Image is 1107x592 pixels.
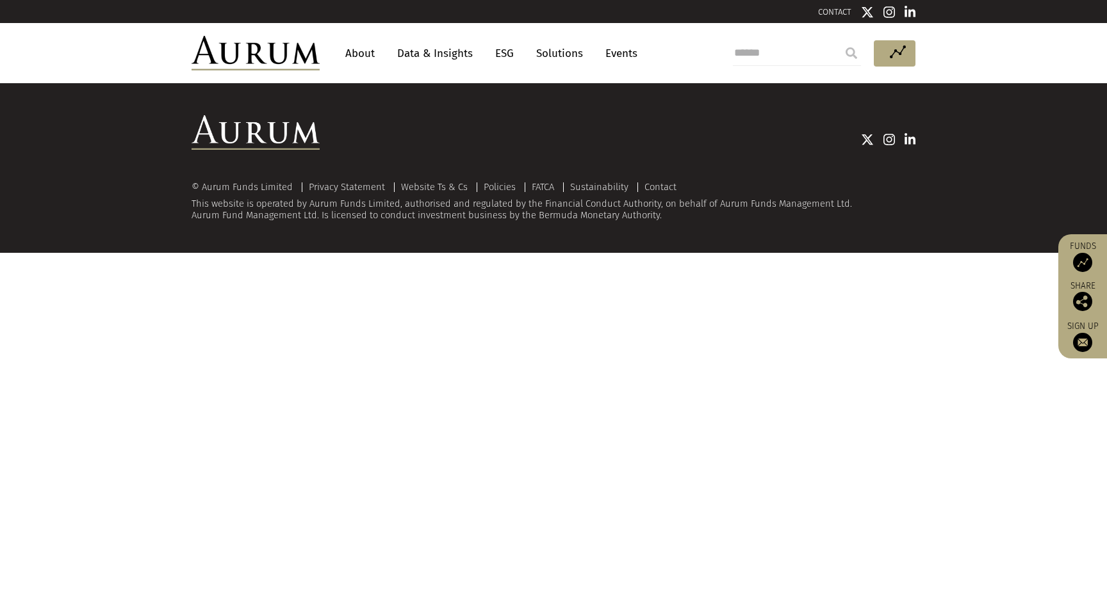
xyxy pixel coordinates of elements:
[339,42,381,65] a: About
[861,133,874,146] img: Twitter icon
[905,133,916,146] img: Linkedin icon
[530,42,589,65] a: Solutions
[883,133,895,146] img: Instagram icon
[839,40,864,66] input: Submit
[570,181,628,193] a: Sustainability
[532,181,554,193] a: FATCA
[1073,253,1092,272] img: Access Funds
[599,42,637,65] a: Events
[391,42,479,65] a: Data & Insights
[484,181,516,193] a: Policies
[192,36,320,70] img: Aurum
[1065,241,1101,272] a: Funds
[489,42,520,65] a: ESG
[192,182,915,221] div: This website is operated by Aurum Funds Limited, authorised and regulated by the Financial Conduc...
[818,7,851,17] a: CONTACT
[401,181,468,193] a: Website Ts & Cs
[192,115,320,150] img: Aurum Logo
[905,6,916,19] img: Linkedin icon
[861,6,874,19] img: Twitter icon
[883,6,895,19] img: Instagram icon
[192,182,299,192] div: © Aurum Funds Limited
[644,181,676,193] a: Contact
[309,181,385,193] a: Privacy Statement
